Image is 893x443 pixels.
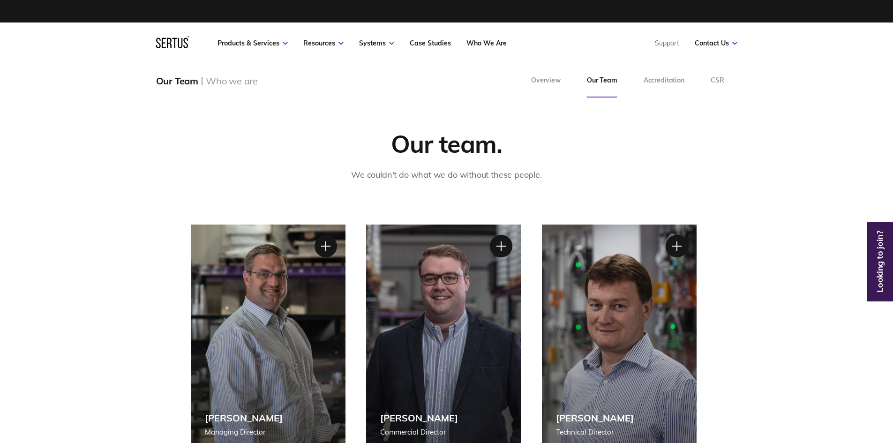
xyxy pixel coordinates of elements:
div: Our Team [156,75,198,87]
a: Overview [518,64,574,98]
a: Contact Us [695,39,737,47]
a: Looking to join? [869,258,891,265]
div: Our team. [391,128,503,159]
div: Who we are [206,75,258,87]
a: Accreditation [630,64,698,98]
div: [PERSON_NAME] [380,412,458,424]
div: Commercial Director [380,427,458,438]
div: Managing Director [205,427,283,438]
div: Technical Director [556,427,634,438]
a: Support [655,39,679,47]
a: Resources [303,39,344,47]
a: Systems [359,39,394,47]
p: We couldn't do what we do without these people. [351,168,542,182]
a: CSR [698,64,737,98]
a: Case Studies [410,39,451,47]
div: [PERSON_NAME] [205,412,283,424]
div: [PERSON_NAME] [556,412,634,424]
iframe: Chat Widget [724,334,893,443]
a: Products & Services [218,39,288,47]
a: Who We Are [466,39,507,47]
